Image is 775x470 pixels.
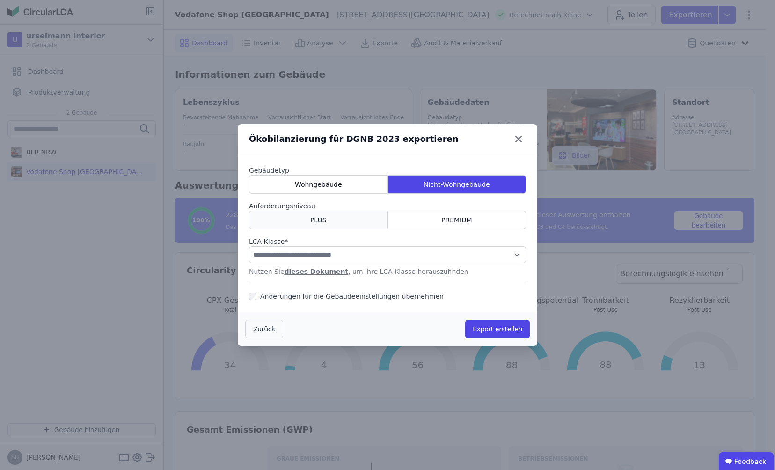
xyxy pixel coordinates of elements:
button: Zurück [245,320,283,338]
label: Anforderungsniveau [249,201,526,211]
button: Export erstellen [465,320,530,338]
span: Wohngebäude [295,180,342,189]
div: Nutzen Sie , um Ihre LCA Klasse herauszufinden [249,267,526,276]
span: PLUS [310,215,327,225]
span: Nicht-Wohngebäude [424,180,490,189]
a: dieses Dokument [285,268,349,275]
span: PREMIUM [441,215,472,225]
label: Gebäudetyp [249,166,526,175]
label: Änderungen für die Gebäudeeinstellungen übernehmen [256,292,444,301]
div: Ökobilanzierung für DGNB 2023 exportieren [249,132,459,146]
label: audits.requiredField [249,237,526,246]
